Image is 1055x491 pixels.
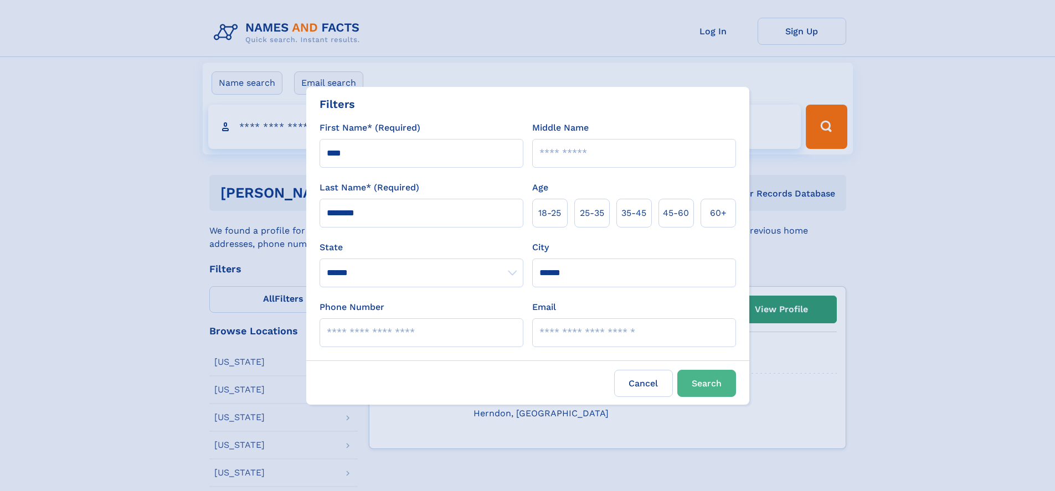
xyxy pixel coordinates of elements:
[532,121,589,135] label: Middle Name
[532,181,548,194] label: Age
[320,241,523,254] label: State
[320,121,420,135] label: First Name* (Required)
[621,206,646,220] span: 35‑45
[532,241,549,254] label: City
[677,370,736,397] button: Search
[320,181,419,194] label: Last Name* (Required)
[532,301,556,314] label: Email
[320,96,355,112] div: Filters
[710,206,727,220] span: 60+
[580,206,604,220] span: 25‑35
[538,206,561,220] span: 18‑25
[320,301,384,314] label: Phone Number
[614,370,673,397] label: Cancel
[663,206,689,220] span: 45‑60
